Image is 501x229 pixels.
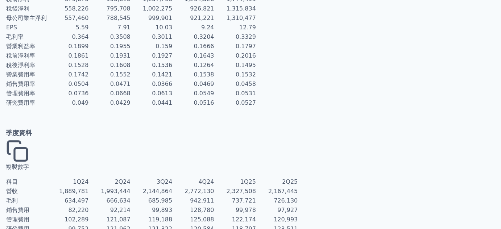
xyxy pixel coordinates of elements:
[152,71,172,78] span: 0.1421
[110,62,131,68] span: 0.1608
[6,197,18,204] span: 毛利
[6,80,35,87] span: 銷售費用率
[73,178,88,185] span: 1Q24
[278,207,298,213] span: 97,927
[152,207,172,213] span: 99,893
[465,194,501,229] iframe: Chat Widget
[152,52,172,59] span: 0.1927
[152,33,172,40] span: 0.3011
[6,128,495,138] h3: 季度資料
[148,216,172,223] span: 119,188
[465,194,501,229] div: 聊天小工具
[110,99,131,106] span: 0.0429
[68,62,88,68] span: 0.1528
[107,5,131,12] span: 795,708
[110,52,131,59] span: 0.1931
[227,5,256,12] span: 1,315,834
[65,14,88,21] span: 557,460
[152,62,172,68] span: 0.1536
[152,90,172,97] span: 0.0613
[194,99,214,106] span: 0.0516
[110,80,131,87] span: 0.0471
[115,178,131,185] span: 2Q24
[236,62,256,68] span: 0.1495
[274,216,298,223] span: 120,993
[152,99,172,106] span: 0.0441
[6,71,35,78] span: 營業費用率
[65,5,88,12] span: 558,226
[190,207,214,213] span: 128,780
[194,71,214,78] span: 0.1538
[6,52,35,59] span: 稅前淨利率
[194,43,214,50] span: 0.1666
[6,33,24,40] span: 毛利率
[107,216,131,223] span: 121,087
[240,178,256,185] span: 1Q25
[274,197,298,204] span: 726,130
[68,43,88,50] span: 0.1899
[6,5,29,12] span: 稅後淨利
[227,188,256,195] span: 2,327,508
[157,178,172,185] span: 3Q24
[194,80,214,87] span: 0.0469
[190,5,214,12] span: 926,821
[6,62,35,68] span: 稅後淨利率
[156,43,173,50] span: 0.159
[232,216,256,223] span: 122,174
[236,207,256,213] span: 99,978
[190,216,214,223] span: 125,088
[6,207,29,213] span: 銷售費用
[185,188,214,195] span: 2,772,130
[194,90,214,97] span: 0.0549
[6,90,35,97] span: 管理費用率
[232,197,256,204] span: 737,721
[143,5,172,12] span: 1,002,275
[107,197,131,204] span: 666,634
[236,33,256,40] span: 0.3329
[6,188,18,195] span: 營收
[148,14,172,21] span: 999,901
[227,14,256,21] span: 1,310,477
[101,188,130,195] span: 1,993,444
[110,90,131,97] span: 0.0668
[6,140,29,171] button: 複製數字
[72,33,89,40] span: 0.364
[65,197,88,204] span: 634,497
[194,62,214,68] span: 0.1264
[156,24,173,31] span: 10.03
[236,80,256,87] span: 0.0458
[236,99,256,106] span: 0.0527
[199,178,214,185] span: 4Q24
[68,52,88,59] span: 0.1861
[107,14,131,21] span: 788,545
[6,24,17,31] span: EPS
[72,99,89,106] span: 0.049
[68,80,88,87] span: 0.0504
[194,52,214,59] span: 0.1643
[190,197,214,204] span: 942,911
[6,99,35,106] span: 研究費用率
[190,14,214,21] span: 921,221
[110,43,131,50] span: 0.1955
[6,216,29,223] span: 管理費用
[239,24,256,31] span: 12.79
[110,71,131,78] span: 0.1552
[152,80,172,87] span: 0.0366
[68,207,88,213] span: 82,220
[117,24,131,31] span: 7.91
[6,14,47,21] span: 母公司業主淨利
[65,216,88,223] span: 102,289
[59,188,88,195] span: 1,889,781
[194,33,214,40] span: 0.3204
[236,71,256,78] span: 0.1532
[282,178,298,185] span: 2Q25
[236,90,256,97] span: 0.0531
[143,188,172,195] span: 2,144,864
[110,207,131,213] span: 92,214
[6,43,35,50] span: 營業利益率
[6,178,18,185] span: 科目
[236,43,256,50] span: 0.1797
[201,24,214,31] span: 9.24
[76,24,89,31] span: 5.59
[68,90,88,97] span: 0.0736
